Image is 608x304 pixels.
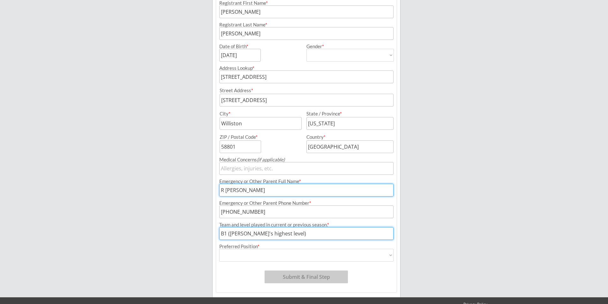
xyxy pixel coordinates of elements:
div: City [220,111,301,116]
div: Registrant Last Name [219,22,394,27]
div: Preferred Position [219,244,394,249]
div: Street Address [220,88,394,93]
div: Medical Concerns [219,157,394,162]
div: State / Province [306,111,386,116]
div: Emergency or Other Parent Full Name [219,179,394,184]
div: Emergency or Other Parent Phone Number [219,201,394,205]
em: (if applicable) [257,157,285,162]
button: Submit & Final Step [265,271,348,283]
div: Country [306,135,386,139]
div: Team and level played in current or previous season. [219,222,394,227]
div: Address Lookup [219,66,394,70]
div: Registrant First Name [219,1,394,5]
div: ZIP / Postal Code [220,135,301,139]
div: Date of Birth [219,44,252,49]
div: Gender [306,44,394,49]
input: Street, City, Province/State [219,70,394,83]
input: Allergies, injuries, etc. [219,162,394,175]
